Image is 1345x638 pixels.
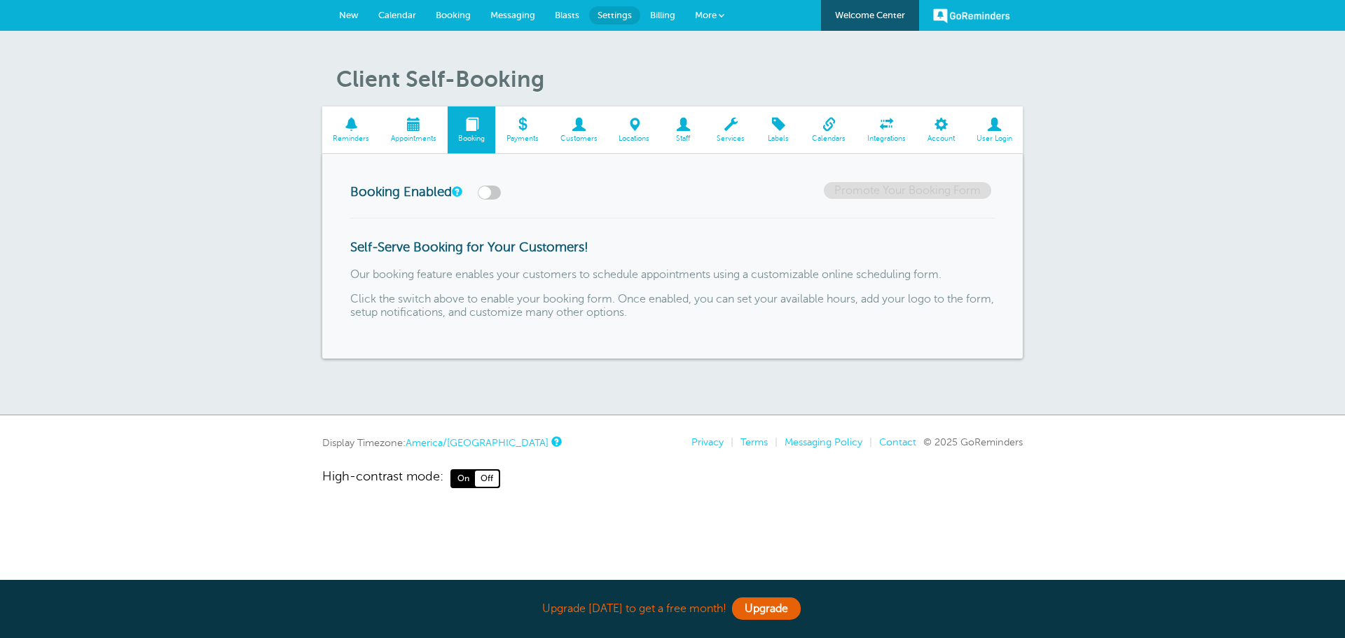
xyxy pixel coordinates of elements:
[350,293,995,319] p: Click the switch above to enable your booking form. Once enabled, you can set your available hour...
[661,106,706,153] a: Staff
[713,134,749,143] span: Services
[436,10,471,20] span: Booking
[879,436,916,448] a: Contact
[350,268,995,282] p: Our booking feature enables your customers to schedule appointments using a customizable online s...
[551,437,560,446] a: This is the timezone being used to display dates and times to you on this device. Click the timez...
[322,469,1023,487] a: High-contrast mode: On Off
[650,10,675,20] span: Billing
[339,10,359,20] span: New
[801,106,857,153] a: Calendars
[502,134,542,143] span: Payments
[406,437,549,448] a: America/[GEOGRAPHIC_DATA]
[857,106,917,153] a: Integrations
[336,66,1023,92] h1: Client Self-Booking
[756,106,801,153] a: Labels
[322,106,380,153] a: Reminders
[668,134,699,143] span: Staff
[329,134,373,143] span: Reminders
[615,134,654,143] span: Locations
[378,10,416,20] span: Calendar
[589,6,640,25] a: Settings
[691,436,724,448] a: Privacy
[455,134,489,143] span: Booking
[322,436,560,449] div: Display Timezone:
[452,471,475,486] span: On
[475,471,499,486] span: Off
[555,10,579,20] span: Blasts
[387,134,441,143] span: Appointments
[965,106,1023,153] a: User Login
[452,187,460,196] a: This switch turns your online booking form on or off.
[923,134,958,143] span: Account
[916,106,965,153] a: Account
[608,106,661,153] a: Locations
[706,106,756,153] a: Services
[598,10,632,20] span: Settings
[785,436,862,448] a: Messaging Policy
[862,436,872,448] li: |
[695,10,717,20] span: More
[495,106,549,153] a: Payments
[350,240,995,255] h3: Self-Serve Booking for Your Customers!
[768,436,778,448] li: |
[824,182,991,199] a: Promote Your Booking Form
[549,106,608,153] a: Customers
[556,134,601,143] span: Customers
[490,10,535,20] span: Messaging
[322,594,1023,624] div: Upgrade [DATE] to get a free month!
[350,182,560,200] h3: Booking Enabled
[724,436,733,448] li: |
[972,134,1016,143] span: User Login
[732,597,801,620] a: Upgrade
[322,469,443,487] span: High-contrast mode:
[380,106,448,153] a: Appointments
[763,134,794,143] span: Labels
[740,436,768,448] a: Terms
[923,436,1023,448] span: © 2025 GoReminders
[808,134,850,143] span: Calendars
[864,134,910,143] span: Integrations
